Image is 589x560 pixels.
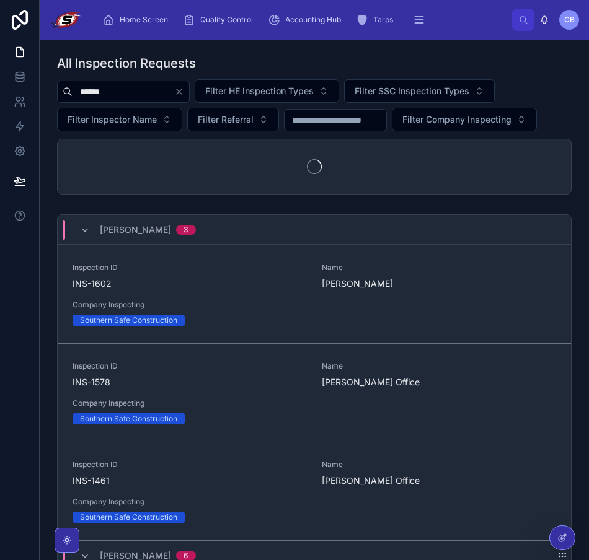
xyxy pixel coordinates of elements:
button: Select Button [195,79,339,103]
span: Tarps [373,15,393,25]
span: INS-1602 [73,278,307,290]
div: Southern Safe Construction [80,512,177,523]
a: Accounting Hub [264,9,350,31]
div: scrollable content [92,6,512,33]
div: Southern Safe Construction [80,315,177,326]
button: Select Button [57,108,182,131]
span: Inspection ID [73,263,307,273]
span: Name [322,361,556,371]
span: CB [564,15,575,25]
span: [PERSON_NAME] [100,224,171,236]
h1: All Inspection Requests [57,55,196,72]
a: Quality Control [179,9,262,31]
div: Southern Safe Construction [80,413,177,424]
span: Filter Inspector Name [68,113,157,126]
span: Accounting Hub [285,15,341,25]
a: Tarps [352,9,402,31]
span: INS-1578 [73,376,307,388]
span: Quality Control [200,15,253,25]
span: [PERSON_NAME] Office [322,376,556,388]
span: Filter HE Inspection Types [205,85,314,97]
span: Inspection ID [73,460,307,470]
button: Clear [174,87,189,97]
a: Inspection IDINS-1602Name[PERSON_NAME]Company InspectingSouthern Safe Construction [58,245,571,343]
button: Select Button [344,79,495,103]
span: [PERSON_NAME] [322,278,556,290]
span: Company Inspecting [73,398,307,408]
div: 3 [184,225,188,235]
span: Filter Company Inspecting [402,113,511,126]
span: INS-1461 [73,475,307,487]
span: Name [322,263,556,273]
span: [PERSON_NAME] Office [322,475,556,487]
span: Company Inspecting [73,300,307,310]
a: Home Screen [99,9,177,31]
span: Filter Referral [198,113,254,126]
button: Select Button [392,108,537,131]
span: Company Inspecting [73,497,307,507]
img: App logo [50,10,82,30]
span: Name [322,460,556,470]
button: Select Button [187,108,279,131]
span: Inspection ID [73,361,307,371]
span: Filter SSC Inspection Types [355,85,469,97]
a: Inspection IDINS-1461Name[PERSON_NAME] OfficeCompany InspectingSouthern Safe Construction [58,442,571,540]
span: Home Screen [120,15,168,25]
a: Inspection IDINS-1578Name[PERSON_NAME] OfficeCompany InspectingSouthern Safe Construction [58,343,571,442]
